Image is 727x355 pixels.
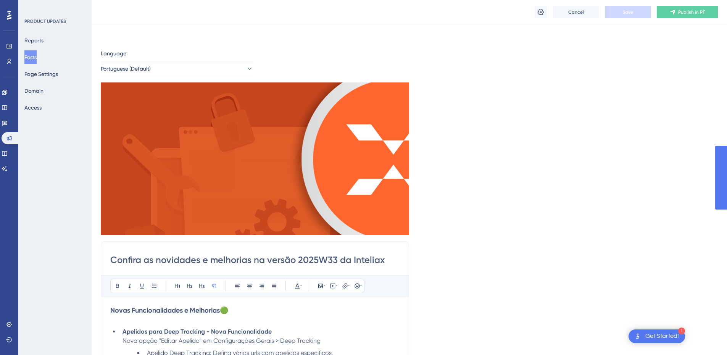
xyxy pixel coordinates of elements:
[101,82,409,235] img: file-1755265526337.png
[110,306,220,315] strong: Novas Funcionalidades e Melhorias
[568,9,584,15] span: Cancel
[24,34,44,47] button: Reports
[657,6,718,18] button: Publish in PT
[110,254,400,266] input: Post Title
[695,325,718,348] iframe: UserGuiding AI Assistant Launcher
[24,18,66,24] div: PRODUCT UPDATES
[24,50,37,64] button: Posts
[123,337,321,344] span: Nova opção "Editar Apelido" em Configurações Gerais > Deep Tracking
[633,332,642,341] img: launcher-image-alternative-text
[101,64,151,73] span: Portuguese (Default)
[622,9,633,15] span: Save
[645,332,679,340] div: Get Started!
[24,101,42,115] button: Access
[220,306,228,314] span: 🟢
[24,84,44,98] button: Domain
[605,6,651,18] button: Save
[553,6,599,18] button: Cancel
[101,49,126,58] span: Language
[101,61,253,76] button: Portuguese (Default)
[629,329,685,343] div: Open Get Started! checklist, remaining modules: 1
[123,328,272,335] strong: Apelidos para Deep Tracking - Nova Funcionalidade
[678,9,705,15] span: Publish in PT
[24,67,58,81] button: Page Settings
[678,328,685,334] div: 1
